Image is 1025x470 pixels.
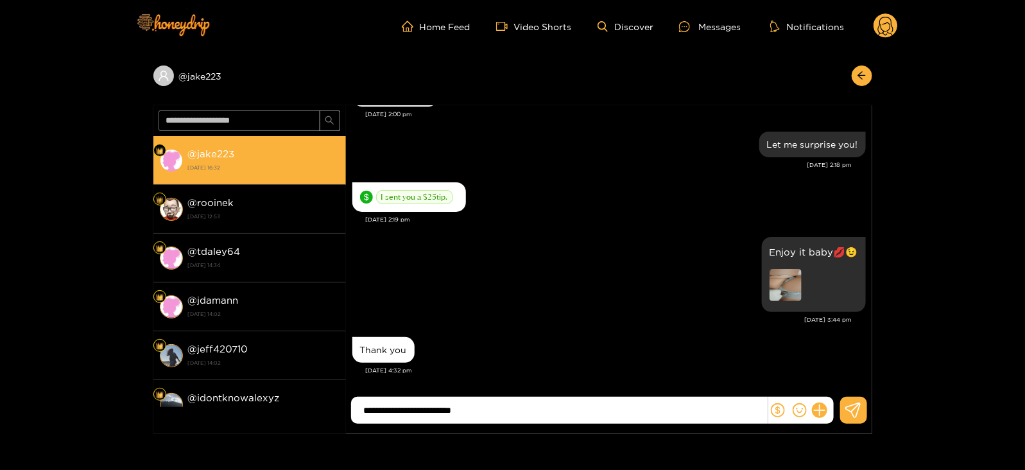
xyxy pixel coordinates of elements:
[766,20,848,33] button: Notifications
[768,401,788,420] button: dollar
[188,148,235,159] strong: @ jake223
[366,215,866,224] div: [DATE] 2:19 pm
[759,132,866,157] div: Sep. 25, 2:18 pm
[153,65,346,86] div: @jake223
[402,21,470,32] a: Home Feed
[352,315,852,324] div: [DATE] 3:44 pm
[188,295,239,306] strong: @ jdamann
[496,21,572,32] a: Video Shorts
[156,342,164,350] img: Fan Level
[188,406,340,417] strong: [DATE] 14:02
[160,198,183,221] img: conversation
[188,308,340,320] strong: [DATE] 14:02
[156,147,164,155] img: Fan Level
[160,295,183,318] img: conversation
[325,116,334,126] span: search
[767,139,858,150] div: Let me surprise you!
[402,21,420,32] span: home
[188,162,340,173] strong: [DATE] 16:32
[793,403,807,417] span: smile
[771,403,785,417] span: dollar
[376,190,453,204] span: I sent you a $ 25 tip.
[360,345,407,355] div: Thank you
[188,357,340,369] strong: [DATE] 14:02
[156,196,164,204] img: Fan Level
[156,391,164,399] img: Fan Level
[320,110,340,131] button: search
[360,191,373,204] span: dollar-circle
[160,247,183,270] img: conversation
[857,71,866,82] span: arrow-left
[352,337,415,363] div: Sep. 25, 4:32 pm
[160,149,183,172] img: conversation
[160,393,183,416] img: conversation
[496,21,514,32] span: video-camera
[188,211,340,222] strong: [DATE] 12:53
[366,110,866,119] div: [DATE] 2:00 pm
[770,245,858,259] p: Enjoy it baby💋😉
[160,344,183,367] img: conversation
[188,259,340,271] strong: [DATE] 14:34
[188,344,248,354] strong: @ jeff420710
[188,197,234,208] strong: @ rooinek
[188,392,280,403] strong: @ idontknowalexyz
[352,182,466,212] div: Sep. 25, 2:19 pm
[762,237,866,312] div: Sep. 25, 3:44 pm
[770,269,802,301] img: preview
[156,245,164,252] img: Fan Level
[852,65,872,86] button: arrow-left
[188,246,241,257] strong: @ tdaley64
[366,366,866,375] div: [DATE] 4:32 pm
[156,293,164,301] img: Fan Level
[679,19,741,34] div: Messages
[158,70,169,82] span: user
[352,161,852,170] div: [DATE] 2:18 pm
[598,21,653,32] a: Discover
